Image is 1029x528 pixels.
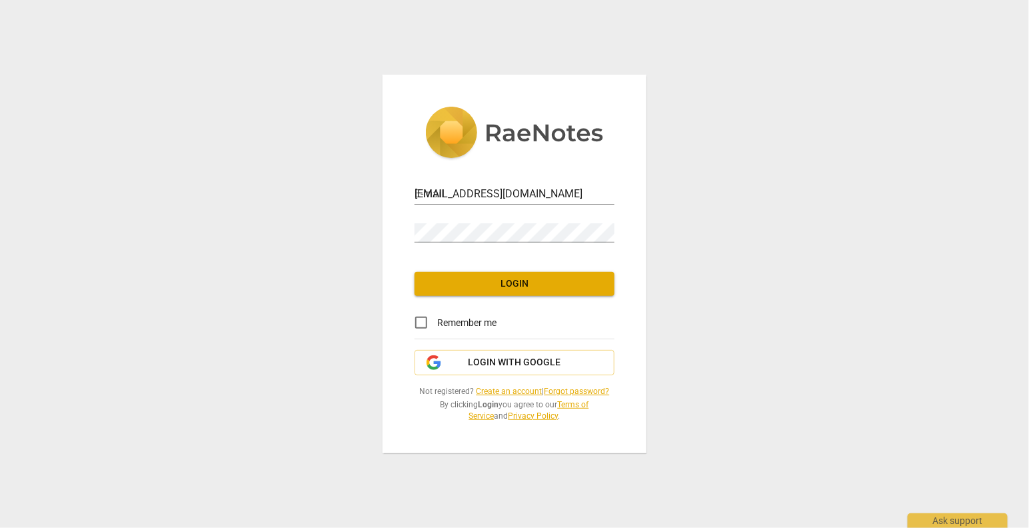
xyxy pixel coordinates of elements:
[415,399,614,421] span: By clicking you agree to our and .
[437,316,497,330] span: Remember me
[544,387,610,396] a: Forgot password?
[415,350,614,375] button: Login with Google
[479,400,499,409] b: Login
[415,272,614,296] button: Login
[908,513,1008,528] div: Ask support
[469,356,561,369] span: Login with Google
[415,386,614,397] span: Not registered? |
[425,107,604,161] img: 5ac2273c67554f335776073100b6d88f.svg
[425,277,604,291] span: Login
[477,387,542,396] a: Create an account
[509,411,558,421] a: Privacy Policy
[469,400,589,421] a: Terms of Service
